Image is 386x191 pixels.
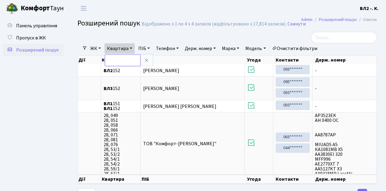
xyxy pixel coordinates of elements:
span: [PERSON_NAME] [143,67,179,74]
span: - [315,68,374,73]
th: Квартира [101,56,141,64]
span: [PERSON_NAME] [PERSON_NAME] [143,103,216,110]
b: ВЛ1 [104,105,113,112]
th: ПІБ [141,56,246,64]
a: Телефон [153,43,181,54]
img: logo.png [6,2,18,15]
a: ПІБ [136,43,152,54]
span: Пропуск в ЖК [16,35,46,41]
li: Список [357,16,377,23]
a: Пропуск в ЖК [3,32,64,44]
span: 28, 049 28, 051 28, 058 28, 066 28, 071 28, 081 28, 076 28, 53/1 28, 53/2 28, 54/1 28, 54/2 28, 5... [104,113,138,174]
b: Комфорт [21,3,50,13]
a: Admin [301,16,312,23]
span: Розширений пошук [16,47,59,53]
th: Дії [78,175,101,184]
a: Розширений пошук [319,16,357,23]
a: ЖК [88,43,103,54]
span: 152 [104,68,138,73]
span: Розширений пошук [78,18,140,28]
a: Держ. номер [182,43,218,54]
span: 151 152 [104,101,138,111]
a: Скинути [288,21,306,27]
th: Угода [246,175,275,184]
th: ПІБ [141,175,246,184]
span: - [315,86,374,91]
span: [PERSON_NAME] [143,85,179,92]
b: ВЛ1 [104,100,113,107]
a: Панель управління [3,20,64,32]
b: ВЛ3 [104,85,113,92]
span: Таун [21,3,64,14]
div: Відображено з 1 по 4 з 4 записів (відфільтровано з 17,814 записів). [142,21,286,27]
th: Угода [246,56,275,64]
button: Переключити навігацію [76,3,91,13]
b: ВЛ2 [104,67,113,74]
span: AP3523EK АН 0400 ОС АА8787АР MIUADS A5 КА1081МВ X5 АА3830ЕІ 320 MFF996 AE2770XT 7 AA5127KT X3 AX9... [315,113,374,174]
th: Держ. номер [315,175,377,184]
nav: breadcrumb [292,13,386,26]
span: ТОВ "Комфорт-[PERSON_NAME]" [143,140,216,147]
th: Контакти [275,56,315,64]
a: Розширений пошук [3,44,64,56]
th: Держ. номер [315,56,377,64]
a: Марка [219,43,242,54]
th: Контакти [275,175,315,184]
a: ВЛ2 -. К. [360,5,379,12]
span: 152 [104,86,138,91]
a: Очистити фільтри [270,43,320,54]
th: Дії [78,56,101,64]
span: - [315,104,374,109]
a: Модель [243,43,268,54]
a: Квартира [105,43,135,54]
span: Панель управління [16,22,57,29]
th: Квартира [101,175,141,184]
input: Пошук... [311,32,377,43]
